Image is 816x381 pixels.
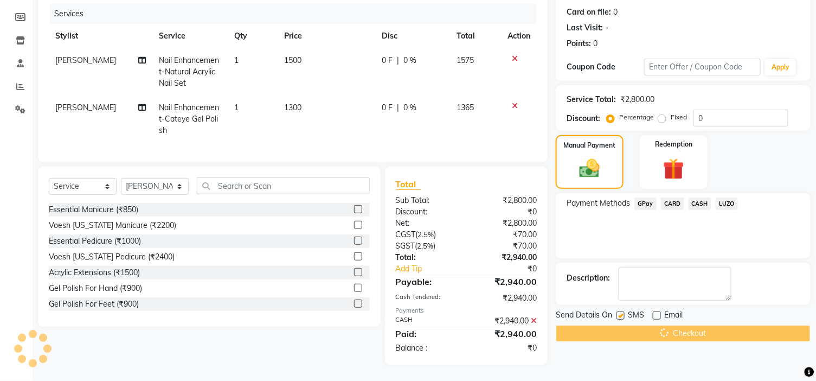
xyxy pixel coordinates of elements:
th: Stylist [49,24,152,48]
div: 0 [613,7,618,18]
span: Total [396,179,421,190]
span: LUZO [716,198,738,210]
div: Services [50,4,545,24]
span: CGST [396,230,416,239]
label: Redemption [655,139,692,149]
span: [PERSON_NAME] [55,103,116,112]
th: Service [152,24,228,48]
div: ₹2,940.00 [466,252,545,263]
div: Voesh [US_STATE] Pedicure (₹2400) [49,251,175,263]
span: Nail Enhancement-Cateye Gel Polish [159,103,219,135]
span: GPay [634,198,657,210]
span: | [397,55,399,66]
span: 0 % [403,55,416,66]
span: 2.5% [417,242,434,250]
div: ₹70.00 [466,240,545,252]
div: Total: [388,252,466,263]
label: Fixed [671,112,687,122]
span: 1500 [285,55,302,65]
div: ₹2,940.00 [466,293,545,304]
div: ₹2,940.00 [466,327,545,340]
th: Action [501,24,537,48]
label: Manual Payment [564,141,616,150]
span: 0 F [382,102,393,113]
div: Payable: [388,275,466,288]
span: Email [664,309,683,323]
span: SMS [628,309,644,323]
span: 0 F [382,55,393,66]
div: - [605,22,608,34]
th: Price [278,24,376,48]
div: ₹0 [479,263,545,275]
span: 1 [234,103,239,112]
div: Balance : [388,342,466,354]
span: CARD [661,198,684,210]
div: Essential Pedicure (₹1000) [49,236,141,247]
span: Payment Methods [567,198,630,209]
span: 1 [234,55,239,65]
span: 1575 [457,55,474,65]
img: _gift.svg [657,156,691,182]
span: 1300 [285,103,302,112]
div: ₹2,800.00 [620,94,654,105]
div: Cash Tendered: [388,293,466,304]
div: ₹2,940.00 [466,275,545,288]
span: 2.5% [418,230,434,239]
div: ₹0 [466,342,545,354]
div: ₹0 [466,206,545,218]
div: Discount: [567,113,600,124]
span: Send Details On [556,309,612,323]
div: ( ) [388,240,466,252]
span: SGST [396,241,415,251]
span: 1365 [457,103,474,112]
div: Coupon Code [567,61,644,73]
th: Qty [228,24,278,48]
th: Disc [375,24,450,48]
div: Voesh [US_STATE] Manicure (₹2200) [49,220,176,231]
div: Points: [567,38,591,49]
span: CASH [689,198,712,210]
span: | [397,102,399,113]
div: Acrylic Extensions (₹1500) [49,267,140,278]
div: ₹2,800.00 [466,195,545,206]
div: 0 [593,38,597,49]
div: Description: [567,272,610,284]
div: ( ) [388,229,466,240]
button: Apply [765,59,796,75]
label: Percentage [619,112,654,122]
div: Discount: [388,206,466,218]
input: Search or Scan [197,177,370,194]
div: ₹2,800.00 [466,218,545,229]
img: _cash.svg [573,157,606,180]
div: Payments [396,306,537,315]
div: Gel Polish For Hand (₹900) [49,283,142,294]
span: 0 % [403,102,416,113]
div: Essential Manicure (₹850) [49,204,138,215]
div: ₹70.00 [466,229,545,240]
a: Add Tip [388,263,479,275]
div: Card on file: [567,7,611,18]
div: Paid: [388,327,466,340]
div: Gel Polish For Feet (₹900) [49,299,139,310]
span: Nail Enhancement-Natural Acrylic Nail Set [159,55,219,88]
div: Sub Total: [388,195,466,206]
div: Last Visit: [567,22,603,34]
div: CASH [388,315,466,327]
div: Service Total: [567,94,616,105]
th: Total [450,24,501,48]
div: ₹2,940.00 [466,315,545,327]
div: Net: [388,218,466,229]
span: [PERSON_NAME] [55,55,116,65]
input: Enter Offer / Coupon Code [644,59,761,75]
